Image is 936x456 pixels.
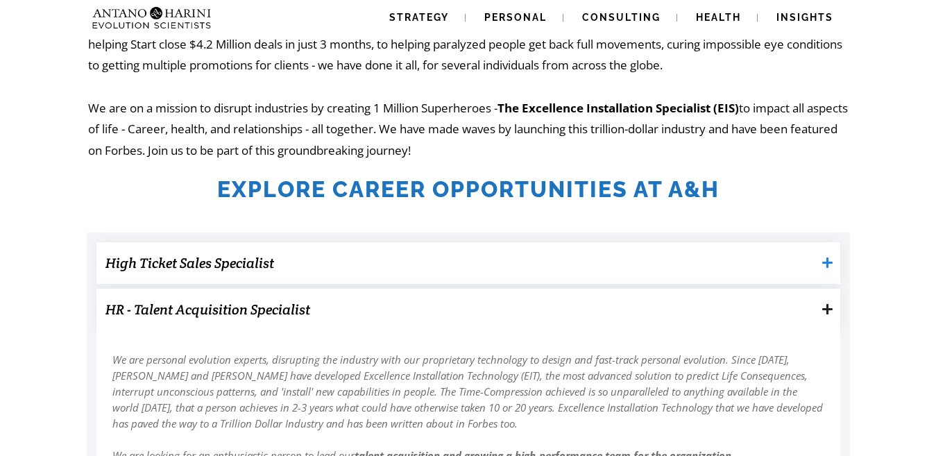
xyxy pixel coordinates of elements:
h2: Explore Career Opportunities at A&H [88,176,849,203]
span: Personal [484,12,547,23]
span: Health [696,12,741,23]
span: Strategy [389,12,449,23]
h3: HR - Talent Acquisition Specialist [105,296,816,323]
em: We are personal evolution experts, disrupting the industry with our proprietary technology to des... [112,353,823,430]
strong: The Excellence Installation Specialist (EIS) [497,100,739,116]
span: Insights [776,12,833,23]
span: Consulting [582,12,661,23]
h3: High Ticket Sales Specialist [105,249,816,277]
